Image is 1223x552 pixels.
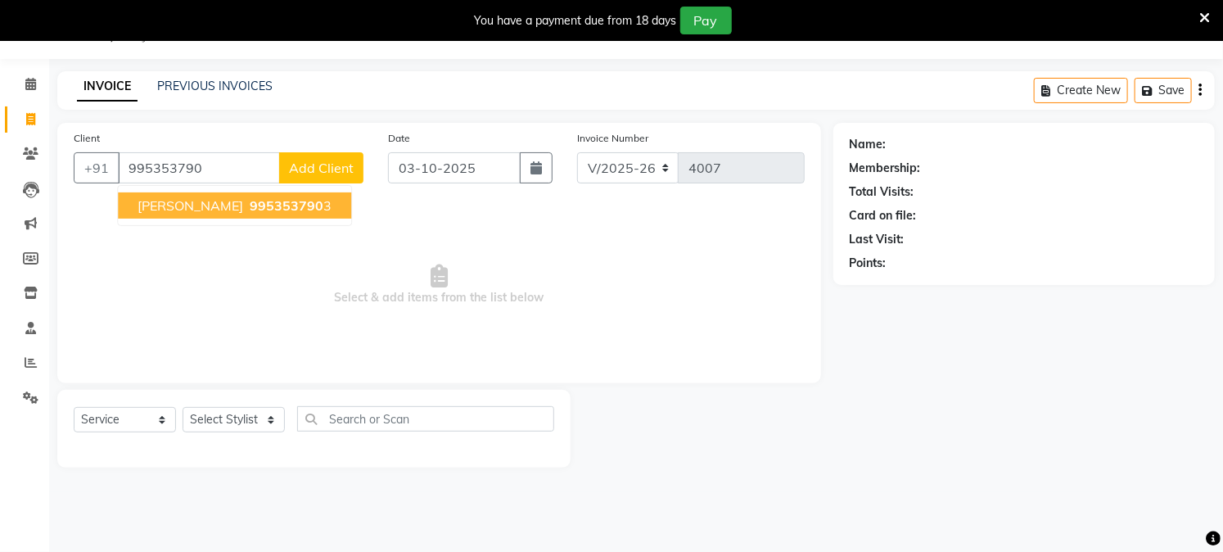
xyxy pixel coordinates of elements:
label: Client [74,131,100,146]
div: Name: [850,136,887,153]
span: Select & add items from the list below [74,203,805,367]
label: Date [388,131,410,146]
div: Last Visit: [850,231,905,248]
button: +91 [74,152,120,183]
div: Card on file: [850,207,917,224]
button: Pay [680,7,732,34]
span: 995353790 [250,197,323,214]
a: PREVIOUS INVOICES [157,79,273,93]
input: Search or Scan [297,406,554,432]
button: Save [1135,78,1192,103]
button: Add Client [279,152,363,183]
ngb-highlight: 3 [246,197,332,214]
input: Search by Name/Mobile/Email/Code [118,152,280,183]
button: Create New [1034,78,1128,103]
div: Total Visits: [850,183,914,201]
span: Add Client [289,160,354,176]
label: Invoice Number [577,131,648,146]
span: [PERSON_NAME] [138,197,243,214]
div: Membership: [850,160,921,177]
div: Points: [850,255,887,272]
div: You have a payment due from 18 days [475,12,677,29]
a: INVOICE [77,72,138,102]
